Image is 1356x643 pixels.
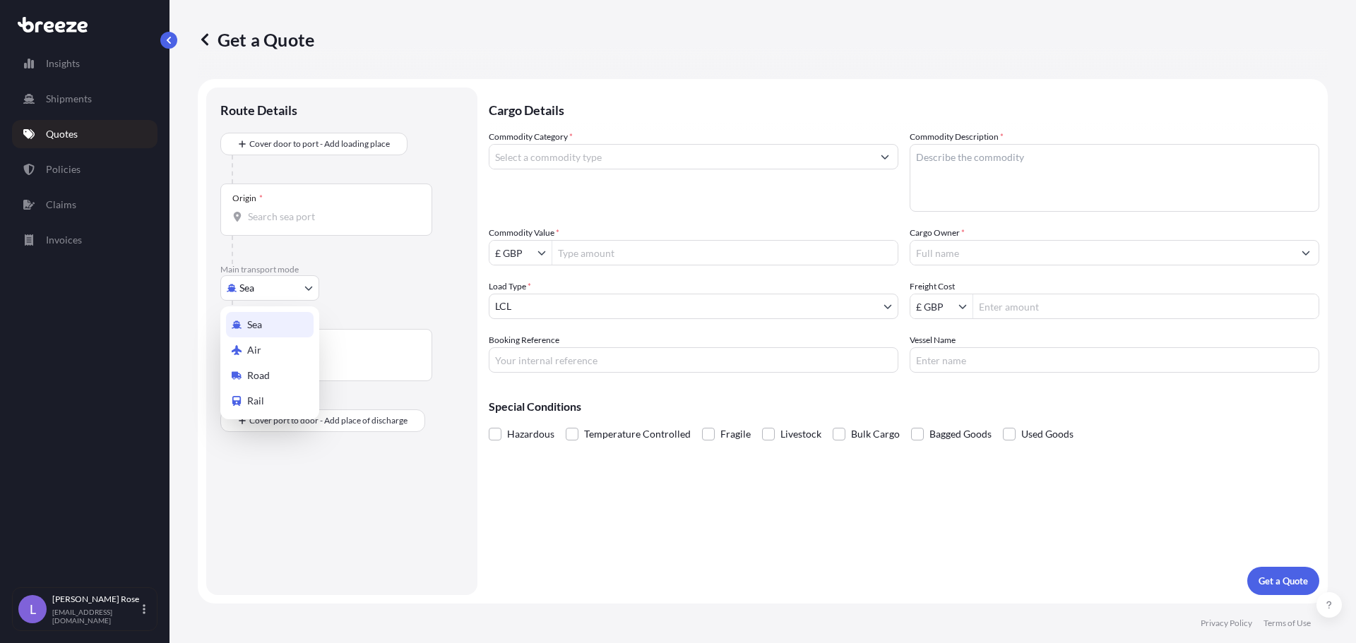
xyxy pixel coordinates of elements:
span: Air [247,343,261,357]
span: Sea [247,318,262,332]
span: Rail [247,394,264,408]
span: Road [247,368,270,383]
p: Cargo Details [489,88,1319,130]
div: Select transport [220,306,319,419]
p: Get a Quote [198,28,314,51]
